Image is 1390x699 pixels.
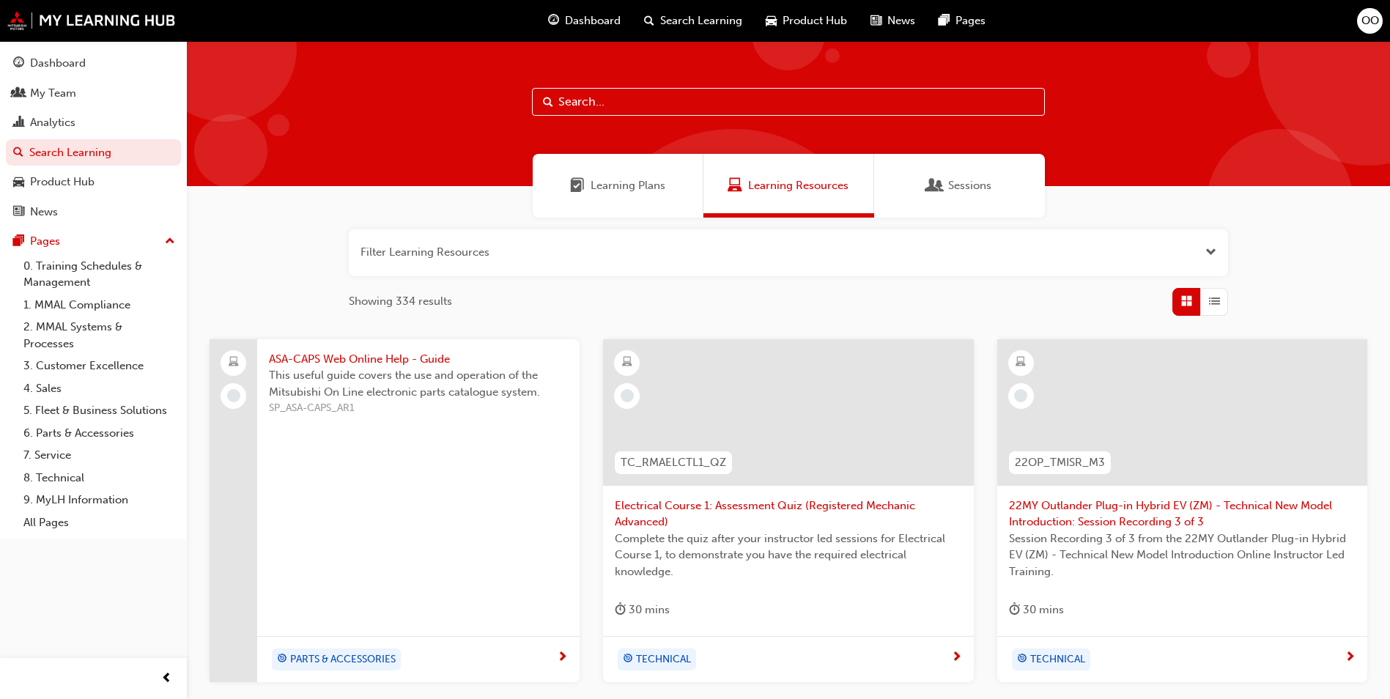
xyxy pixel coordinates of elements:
div: News [30,204,58,221]
span: TECHNICAL [1030,651,1085,668]
span: car-icon [13,176,24,189]
button: Pages [6,228,181,255]
a: search-iconSearch Learning [632,6,754,36]
a: guage-iconDashboard [536,6,632,36]
div: 30 mins [615,601,670,619]
span: news-icon [870,12,881,30]
span: pages-icon [939,12,950,30]
span: car-icon [766,12,777,30]
span: duration-icon [1009,601,1020,619]
span: 22OP_TMISR_M3 [1015,454,1105,471]
div: 30 mins [1009,601,1064,619]
img: mmal [7,11,176,30]
span: news-icon [13,206,24,219]
span: SP_ASA-CAPS_AR1 [269,400,568,417]
a: 4. Sales [18,377,181,400]
div: Pages [30,233,60,250]
a: 22OP_TMISR_M322MY Outlander Plug-in Hybrid EV (ZM) - Technical New Model Introduction: Session Re... [997,339,1367,682]
span: learningRecordVerb_NONE-icon [227,389,240,402]
span: Pages [955,12,986,29]
a: All Pages [18,511,181,534]
span: search-icon [644,12,654,30]
span: Search [543,94,553,111]
span: next-icon [951,651,962,665]
a: pages-iconPages [927,6,997,36]
span: prev-icon [161,670,172,688]
a: 8. Technical [18,467,181,489]
a: Learning PlansLearning Plans [533,154,703,218]
span: learningRecordVerb_NONE-icon [1014,389,1027,402]
span: Learning Plans [591,177,665,194]
span: OO [1361,12,1379,29]
a: Dashboard [6,50,181,77]
span: guage-icon [548,12,559,30]
span: next-icon [557,651,568,665]
a: 3. Customer Excellence [18,355,181,377]
a: My Team [6,80,181,107]
span: guage-icon [13,57,24,70]
a: Search Learning [6,139,181,166]
a: 1. MMAL Compliance [18,294,181,317]
span: learningRecordVerb_NONE-icon [621,389,634,402]
span: up-icon [165,232,175,251]
button: DashboardMy TeamAnalyticsSearch LearningProduct HubNews [6,47,181,228]
div: Product Hub [30,174,95,191]
a: SessionsSessions [874,154,1045,218]
span: Learning Resources [748,177,849,194]
span: Electrical Course 1: Assessment Quiz (Registered Mechanic Advanced) [615,498,961,530]
span: next-icon [1345,651,1356,665]
a: 6. Parts & Accessories [18,422,181,445]
a: Product Hub [6,169,181,196]
a: 7. Service [18,444,181,467]
a: TC_RMAELCTL1_QZElectrical Course 1: Assessment Quiz (Registered Mechanic Advanced)Complete the qu... [603,339,973,682]
span: Dashboard [565,12,621,29]
div: Dashboard [30,55,86,72]
a: car-iconProduct Hub [754,6,859,36]
span: search-icon [13,147,23,160]
a: news-iconNews [859,6,927,36]
div: Analytics [30,114,75,131]
span: Showing 334 results [349,293,452,310]
a: 0. Training Schedules & Management [18,255,181,294]
span: chart-icon [13,116,24,130]
span: learningResourceType_ELEARNING-icon [622,353,632,372]
a: Learning ResourcesLearning Resources [703,154,874,218]
span: target-icon [1017,650,1027,669]
span: Search Learning [660,12,742,29]
input: Search... [532,88,1045,116]
a: News [6,199,181,226]
span: List [1209,293,1220,310]
div: My Team [30,85,76,102]
span: ASA-CAPS Web Online Help - Guide [269,351,568,368]
span: pages-icon [13,235,24,248]
span: Sessions [928,177,942,194]
span: This useful guide covers the use and operation of the Mitsubishi On Line electronic parts catalog... [269,367,568,400]
a: 5. Fleet & Business Solutions [18,399,181,422]
span: Grid [1181,293,1192,310]
span: TC_RMAELCTL1_QZ [621,454,726,471]
button: Open the filter [1205,244,1216,261]
span: News [887,12,915,29]
a: 9. MyLH Information [18,489,181,511]
a: 2. MMAL Systems & Processes [18,316,181,355]
span: Session Recording 3 of 3 from the 22MY Outlander Plug-in Hybrid EV (ZM) - Technical New Model Int... [1009,530,1356,580]
span: target-icon [623,650,633,669]
span: TECHNICAL [636,651,691,668]
span: Learning Resources [728,177,742,194]
a: Analytics [6,109,181,136]
span: learningResourceType_ELEARNING-icon [1016,353,1026,372]
span: Learning Plans [570,177,585,194]
button: OO [1357,8,1383,34]
span: 22MY Outlander Plug-in Hybrid EV (ZM) - Technical New Model Introduction: Session Recording 3 of 3 [1009,498,1356,530]
span: laptop-icon [229,353,239,372]
span: Product Hub [783,12,847,29]
span: target-icon [277,650,287,669]
span: people-icon [13,87,24,100]
span: PARTS & ACCESSORIES [290,651,396,668]
span: duration-icon [615,601,626,619]
span: Complete the quiz after your instructor led sessions for Electrical Course 1, to demonstrate you ... [615,530,961,580]
span: Sessions [948,177,991,194]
